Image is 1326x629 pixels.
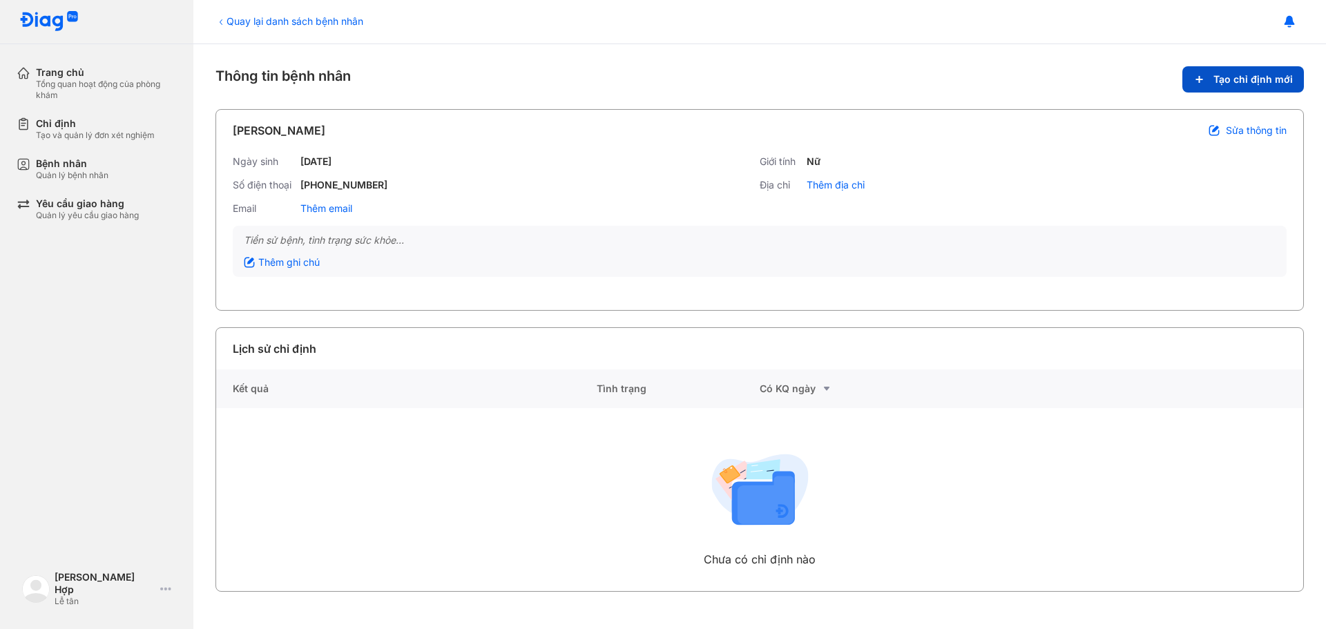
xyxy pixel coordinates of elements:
div: Yêu cầu giao hàng [36,197,139,210]
div: Chưa có chỉ định nào [704,551,816,568]
div: Tiền sử bệnh, tình trạng sức khỏe... [244,234,1276,246]
div: Tổng quan hoạt động của phòng khám [36,79,177,101]
div: [PERSON_NAME] [233,122,325,139]
div: Có KQ ngày [760,380,923,397]
div: Bệnh nhân [36,157,108,170]
img: logo [19,11,79,32]
div: Trang chủ [36,66,177,79]
div: Số điện thoại [233,179,295,191]
span: Sửa thông tin [1226,124,1287,137]
div: Quay lại danh sách bệnh nhân [215,14,363,28]
div: Giới tính [760,155,801,168]
div: Quản lý bệnh nhân [36,170,108,181]
div: Email [233,202,295,215]
div: Nữ [807,155,820,168]
img: logo [22,575,50,603]
div: Tạo và quản lý đơn xét nghiệm [36,130,155,141]
button: Tạo chỉ định mới [1182,66,1304,93]
div: Thêm ghi chú [244,256,320,269]
div: [PERSON_NAME] Hợp [55,571,155,596]
div: Địa chỉ [760,179,801,191]
div: [PHONE_NUMBER] [300,179,387,191]
div: Thêm email [300,202,352,215]
div: Thêm địa chỉ [807,179,865,191]
div: Thông tin bệnh nhân [215,66,1304,93]
div: Lịch sử chỉ định [233,340,316,357]
div: Ngày sinh [233,155,295,168]
div: Kết quả [216,369,597,408]
div: Chỉ định [36,117,155,130]
div: Tình trạng [597,369,760,408]
span: Tạo chỉ định mới [1213,73,1293,86]
div: [DATE] [300,155,331,168]
div: Lễ tân [55,596,155,607]
div: Quản lý yêu cầu giao hàng [36,210,139,221]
